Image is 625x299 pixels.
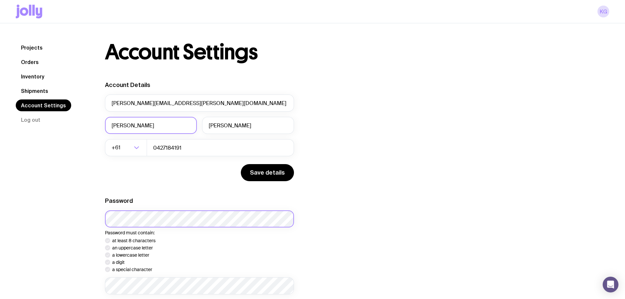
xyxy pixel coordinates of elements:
p: a digit [112,260,125,265]
div: Search for option [105,139,147,156]
p: an uppercase letter [112,245,153,250]
input: First Name [105,117,197,134]
button: Save details [241,164,294,181]
a: Account Settings [16,99,71,111]
h1: Account Settings [105,42,258,63]
span: +61 [112,139,122,156]
label: Password [105,197,133,204]
p: Password must contain: [105,230,294,235]
input: Last Name [202,117,294,134]
label: Account Details [105,81,150,88]
a: Inventory [16,71,50,82]
input: your@email.com [105,95,294,112]
p: a lowercase letter [112,252,149,258]
a: KG [597,6,609,17]
p: at least 8 characters [112,238,156,243]
p: a special character [112,267,152,272]
div: Open Intercom Messenger [603,277,618,292]
a: Projects [16,42,48,53]
button: Log out [16,114,46,126]
input: 0400123456 [147,139,294,156]
a: Orders [16,56,44,68]
a: Shipments [16,85,53,97]
input: Search for option [122,139,132,156]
